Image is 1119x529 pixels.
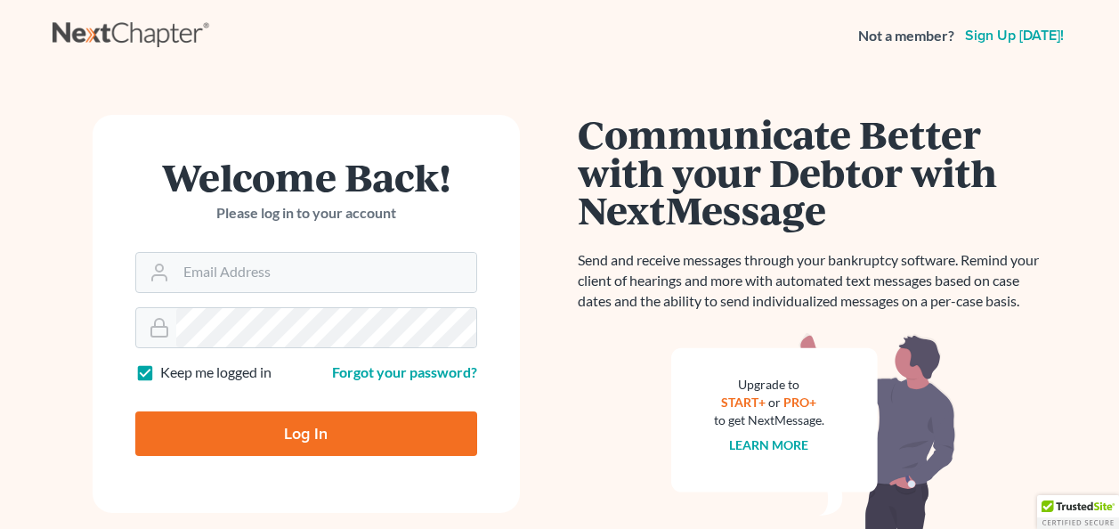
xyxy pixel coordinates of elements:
a: START+ [721,395,766,410]
a: Forgot your password? [332,363,477,380]
div: Upgrade to [714,376,824,394]
p: Please log in to your account [135,203,477,224]
a: Learn more [729,437,808,452]
a: PRO+ [783,395,816,410]
label: Keep me logged in [160,362,272,383]
h1: Communicate Better with your Debtor with NextMessage [578,115,1050,229]
strong: Not a member? [858,26,954,46]
div: to get NextMessage. [714,411,824,429]
p: Send and receive messages through your bankruptcy software. Remind your client of hearings and mo... [578,250,1050,312]
a: Sign up [DATE]! [961,28,1067,43]
div: TrustedSite Certified [1037,495,1119,529]
span: or [768,395,781,410]
input: Email Address [176,253,476,292]
input: Log In [135,411,477,456]
h1: Welcome Back! [135,158,477,196]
